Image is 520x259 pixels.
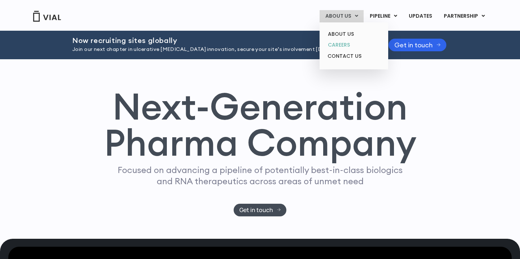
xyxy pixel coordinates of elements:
a: CONTACT US [322,51,385,62]
p: Join our next chapter in ulcerative [MEDICAL_DATA] innovation, secure your site’s involvement [DA... [72,46,370,53]
h2: Now recruiting sites globally [72,36,370,44]
a: Get in touch [389,39,446,51]
a: CAREERS [322,39,385,51]
span: Get in touch [394,42,433,48]
img: Vial Logo [32,11,61,22]
a: ABOUT US [322,29,385,40]
a: Get in touch [234,204,287,216]
a: PIPELINEMenu Toggle [364,10,403,22]
a: ABOUT USMenu Toggle [320,10,364,22]
span: Get in touch [239,207,273,213]
a: PARTNERSHIPMenu Toggle [438,10,491,22]
a: UPDATES [403,10,438,22]
p: Focused on advancing a pipeline of potentially best-in-class biologics and RNA therapeutics acros... [114,164,406,187]
h1: Next-Generation Pharma Company [104,88,416,161]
